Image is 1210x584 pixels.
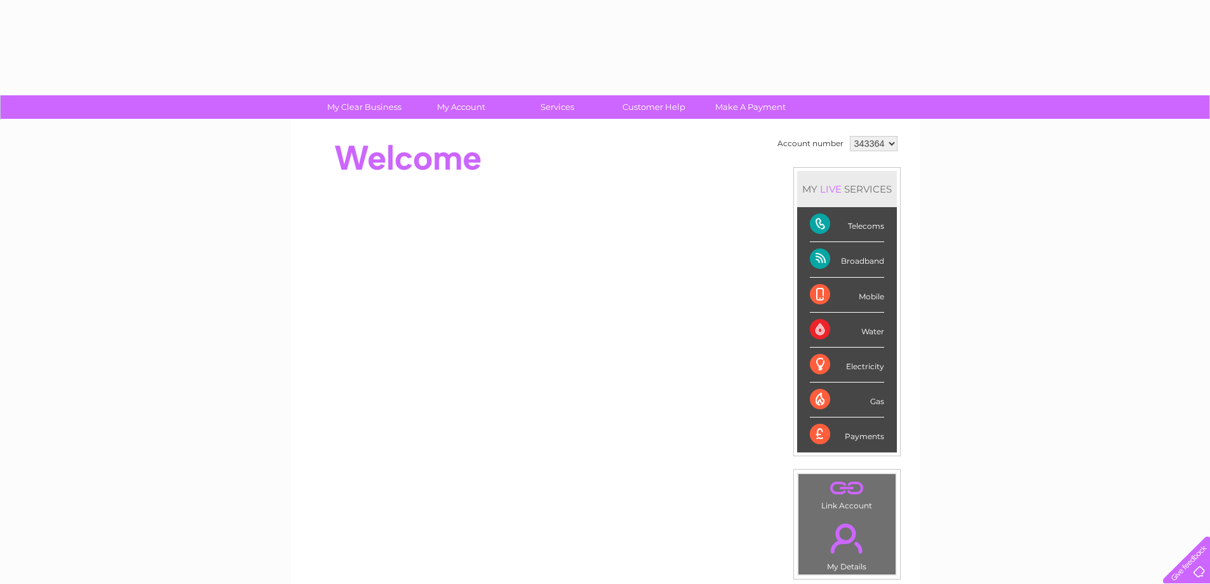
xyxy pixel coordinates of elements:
td: Link Account [798,473,896,513]
div: LIVE [817,183,844,195]
a: My Account [408,95,513,119]
div: Water [810,313,884,348]
a: Customer Help [602,95,706,119]
td: Account number [774,133,847,154]
a: My Clear Business [312,95,417,119]
a: Make A Payment [698,95,803,119]
div: Gas [810,383,884,418]
div: Mobile [810,278,884,313]
div: MY SERVICES [797,171,897,207]
a: Services [505,95,610,119]
div: Payments [810,418,884,452]
div: Telecoms [810,207,884,242]
div: Electricity [810,348,884,383]
div: Broadband [810,242,884,277]
a: . [802,477,892,499]
td: My Details [798,513,896,575]
a: . [802,516,892,560]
